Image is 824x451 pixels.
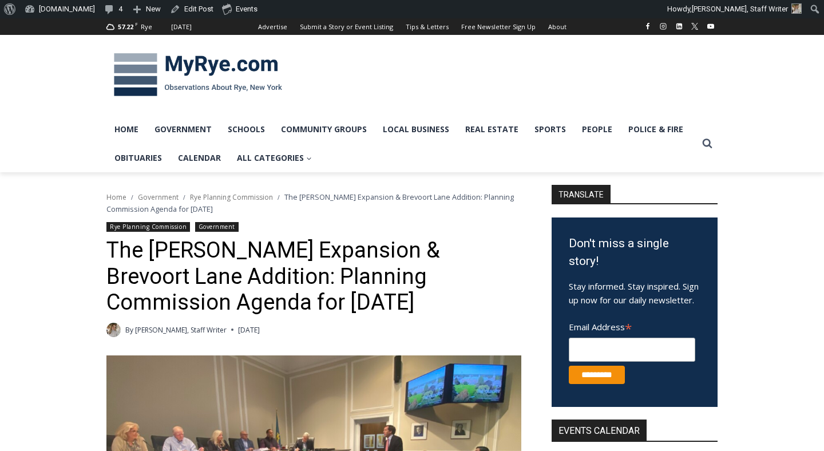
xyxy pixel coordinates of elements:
a: YouTube [704,19,718,33]
a: Government [146,115,220,144]
a: Schools [220,115,273,144]
span: The [PERSON_NAME] Expansion & Brevoort Lane Addition: Planning Commission Agenda for [DATE] [106,192,514,213]
h1: The [PERSON_NAME] Expansion & Brevoort Lane Addition: Planning Commission Agenda for [DATE] [106,238,521,316]
span: All Categories [237,152,312,164]
label: Email Address [569,315,695,336]
a: Community Groups [273,115,375,144]
span: F [135,21,138,27]
a: Advertise [252,18,294,35]
nav: Primary Navigation [106,115,697,173]
a: Author image [106,323,121,337]
a: Obituaries [106,144,170,172]
img: (PHOTO: MyRye.com Summer 2023 intern Beatrice Larzul.) [106,323,121,337]
a: X [688,19,702,33]
a: Free Newsletter Sign Up [455,18,542,35]
span: / [183,193,185,201]
a: Home [106,115,146,144]
h2: Events Calendar [552,420,647,441]
a: Rye Planning Commission [106,222,190,232]
nav: Secondary Navigation [252,18,573,35]
span: By [125,325,133,335]
a: Facebook [641,19,655,33]
a: Local Business [375,115,457,144]
a: Linkedin [672,19,686,33]
a: About [542,18,573,35]
time: [DATE] [238,325,260,335]
h3: Don't miss a single story! [569,235,700,271]
button: View Search Form [697,133,718,154]
a: Real Estate [457,115,526,144]
span: [PERSON_NAME], Staff Writer [692,5,788,13]
a: People [574,115,620,144]
strong: TRANSLATE [552,185,611,203]
a: Government [195,222,239,232]
img: MyRye.com [106,45,290,105]
a: Calendar [170,144,229,172]
a: Instagram [656,19,670,33]
a: Police & Fire [620,115,691,144]
a: Rye Planning Commission [190,192,273,202]
a: Tips & Letters [399,18,455,35]
div: [DATE] [171,22,192,32]
a: Submit a Story or Event Listing [294,18,399,35]
span: / [131,193,133,201]
div: Rye [141,22,152,32]
img: (PHOTO: MyRye.com Summer 2023 intern Beatrice Larzul.) [791,3,802,14]
a: Home [106,192,126,202]
span: 57.22 [118,22,133,31]
a: Sports [526,115,574,144]
a: Government [138,192,179,202]
nav: Breadcrumbs [106,191,521,215]
a: [PERSON_NAME], Staff Writer [135,325,227,335]
span: / [278,193,280,201]
a: All Categories [229,144,320,172]
p: Stay informed. Stay inspired. Sign up now for our daily newsletter. [569,279,700,307]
